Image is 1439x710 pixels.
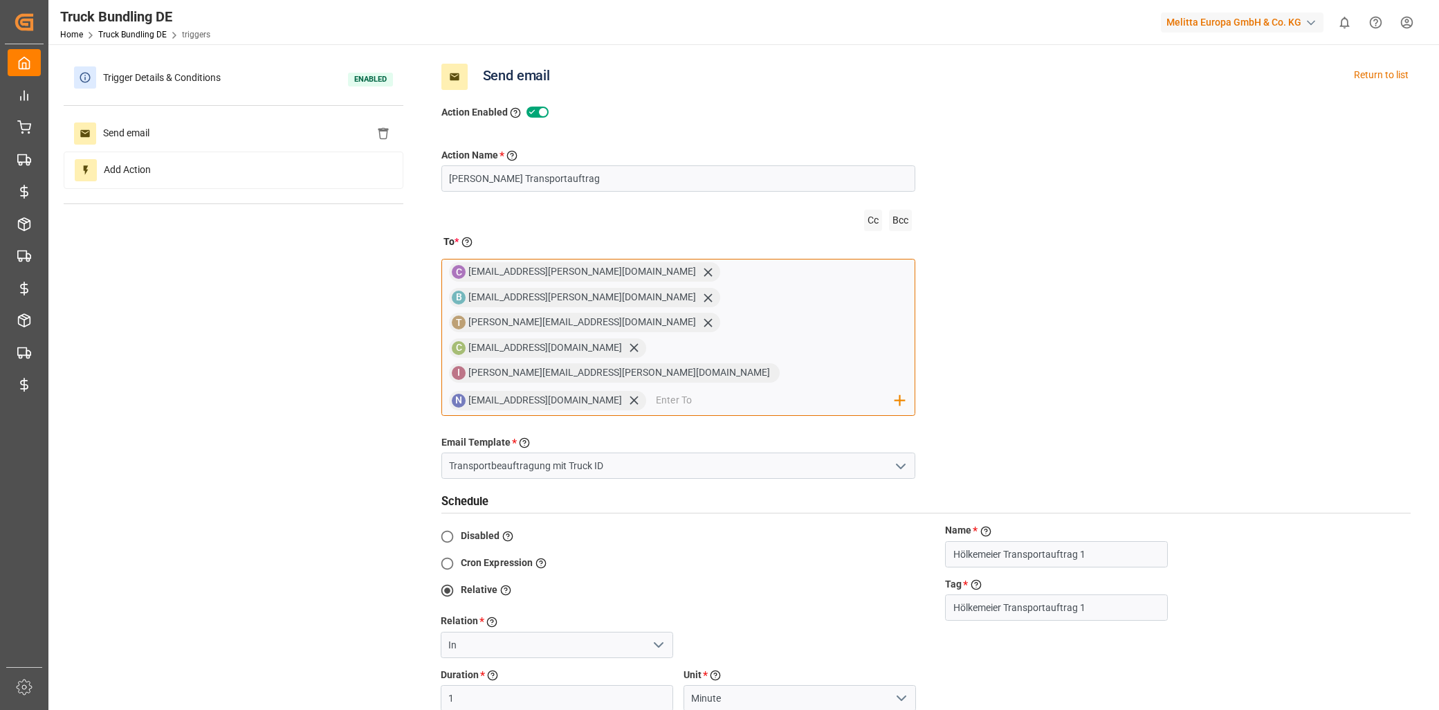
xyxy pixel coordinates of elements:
label: Name [945,523,971,538]
label: Email Template [441,435,511,450]
input: Tag Name [945,594,1167,621]
button: show 0 new notifications [1329,7,1360,38]
span: N [455,394,462,406]
input: Type to search/select [441,453,916,479]
span: [PERSON_NAME][EMAIL_ADDRESS][PERSON_NAME][DOMAIN_NAME] [468,367,780,378]
div: Return to list [1354,64,1409,90]
span: [PERSON_NAME][EMAIL_ADDRESS][DOMAIN_NAME] [468,316,696,327]
span: Send email [96,122,156,145]
div: scheduleType [441,523,673,604]
label: Action Enabled [441,105,508,120]
div: Melitta Europa GmbH & Co. KG [1161,12,1323,33]
span: [EMAIL_ADDRESS][DOMAIN_NAME] [468,342,622,353]
label: Tag [945,577,962,592]
label: Disabled [461,529,500,543]
label: Relative [461,583,498,597]
span: [EMAIL_ADDRESS][PERSON_NAME][DOMAIN_NAME] [468,291,696,302]
label: Action Name [441,148,498,163]
button: open menu [890,455,910,477]
button: Help Center [1360,7,1391,38]
h2: To [443,235,459,249]
span: Send email [476,64,557,90]
span: Add Action [97,159,158,181]
span: C [456,342,462,353]
span: T [456,317,462,328]
button: open menu [647,635,668,656]
span: [EMAIL_ADDRESS][DOMAIN_NAME] [468,394,622,406]
label: Cron Expression [461,556,533,570]
input: Enter To [656,390,895,411]
span: Cc [864,210,882,231]
span: B [456,291,462,302]
button: open menu [890,688,911,709]
a: Home [60,30,83,39]
input: Type to search/select [441,632,673,658]
span: C [456,266,462,277]
a: Truck Bundling DE [98,30,167,39]
label: Duration [441,668,479,683]
span: Bcc [889,210,912,231]
label: Unit [684,668,702,683]
h3: Schedule [441,493,1411,511]
span: Trigger Details & Conditions [96,67,228,89]
span: [EMAIL_ADDRESS][PERSON_NAME][DOMAIN_NAME] [468,266,696,277]
span: Enabled [348,73,393,87]
div: Truck Bundling DE [60,6,210,27]
input: Name [945,541,1167,567]
label: Relation [441,614,478,629]
input: Action name [441,165,916,192]
span: I [457,367,460,378]
button: Melitta Europa GmbH & Co. KG [1161,9,1329,35]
